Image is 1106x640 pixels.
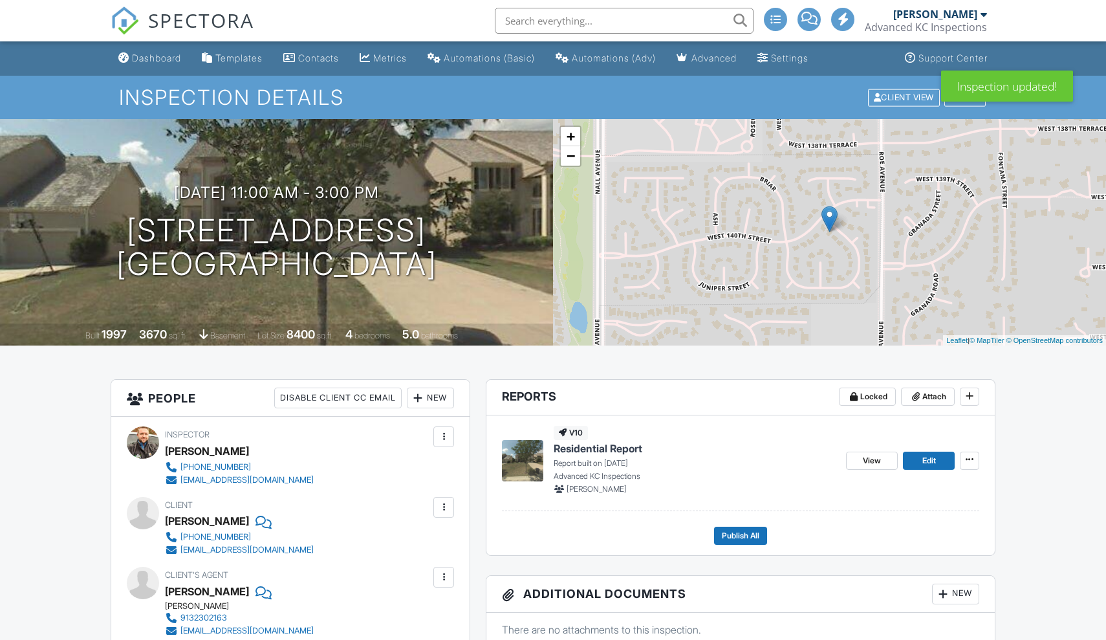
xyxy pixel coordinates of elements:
a: Templates [197,47,268,71]
img: The Best Home Inspection Software - Spectora [111,6,139,35]
a: Automations (Basic) [422,47,540,71]
div: 3670 [139,327,167,341]
a: © MapTiler [970,337,1004,344]
div: 5.0 [402,327,419,341]
div: [EMAIL_ADDRESS][DOMAIN_NAME] [180,545,314,555]
div: Advanced KC Inspections [865,21,987,34]
h3: Additional Documents [486,576,995,613]
a: © OpenStreetMap contributors [1006,337,1103,344]
span: Lot Size [257,331,285,340]
div: 8400 [287,327,315,341]
h3: [DATE] 11:00 am - 3:00 pm [174,184,379,201]
div: 1997 [102,327,127,341]
span: Built [85,331,100,340]
div: Inspection updated! [941,71,1073,102]
span: sq. ft. [169,331,187,340]
p: There are no attachments to this inspection. [502,623,979,637]
span: sq.ft. [317,331,333,340]
span: Client's Agent [165,570,228,580]
a: Settings [752,47,814,71]
div: 4 [345,327,352,341]
a: Client View [867,92,943,102]
a: SPECTORA [111,17,254,45]
a: [PERSON_NAME] [165,582,249,601]
span: bathrooms [421,331,458,340]
a: Support Center [900,47,993,71]
div: Support Center [918,52,988,63]
span: bedrooms [354,331,390,340]
div: [PHONE_NUMBER] [180,462,251,472]
h3: People [111,380,470,417]
div: Dashboard [132,52,181,63]
a: Leaflet [946,337,968,344]
div: New [932,584,979,604]
div: Automations (Adv) [572,52,656,63]
span: Client [165,500,193,510]
a: Contacts [278,47,344,71]
span: SPECTORA [148,6,254,34]
span: basement [210,331,245,340]
a: [PHONE_NUMBER] [165,531,314,544]
a: Zoom out [561,146,580,166]
a: 9132302163 [165,612,314,624]
a: Metrics [354,47,412,71]
div: [EMAIL_ADDRESS][DOMAIN_NAME] [180,475,314,485]
div: [PERSON_NAME] [165,511,249,531]
input: Search everything... [495,8,754,34]
div: [PERSON_NAME] [165,601,324,612]
div: Disable Client CC Email [274,388,402,408]
div: Settings [771,52,808,63]
div: [EMAIL_ADDRESS][DOMAIN_NAME] [180,626,314,636]
a: [EMAIL_ADDRESS][DOMAIN_NAME] [165,474,314,487]
span: Inspector [165,430,210,439]
a: Advanced [671,47,742,71]
div: Metrics [373,52,407,63]
a: [PHONE_NUMBER] [165,461,314,474]
h1: Inspection Details [119,86,987,109]
a: Dashboard [113,47,186,71]
a: Automations (Advanced) [550,47,661,71]
div: [PERSON_NAME] [165,441,249,461]
a: [EMAIL_ADDRESS][DOMAIN_NAME] [165,544,314,557]
div: 9132302163 [180,613,227,623]
div: Advanced [691,52,737,63]
div: Contacts [298,52,339,63]
div: | [943,335,1106,346]
div: Client View [868,89,940,106]
a: [EMAIL_ADDRESS][DOMAIN_NAME] [165,624,314,637]
div: Automations (Basic) [444,52,535,63]
div: More [944,89,986,106]
h1: [STREET_ADDRESS] [GEOGRAPHIC_DATA] [116,214,437,282]
div: Templates [215,52,263,63]
div: New [407,388,454,408]
a: Zoom in [561,127,580,146]
div: [PERSON_NAME] [893,8,977,21]
div: [PHONE_NUMBER] [180,532,251,542]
